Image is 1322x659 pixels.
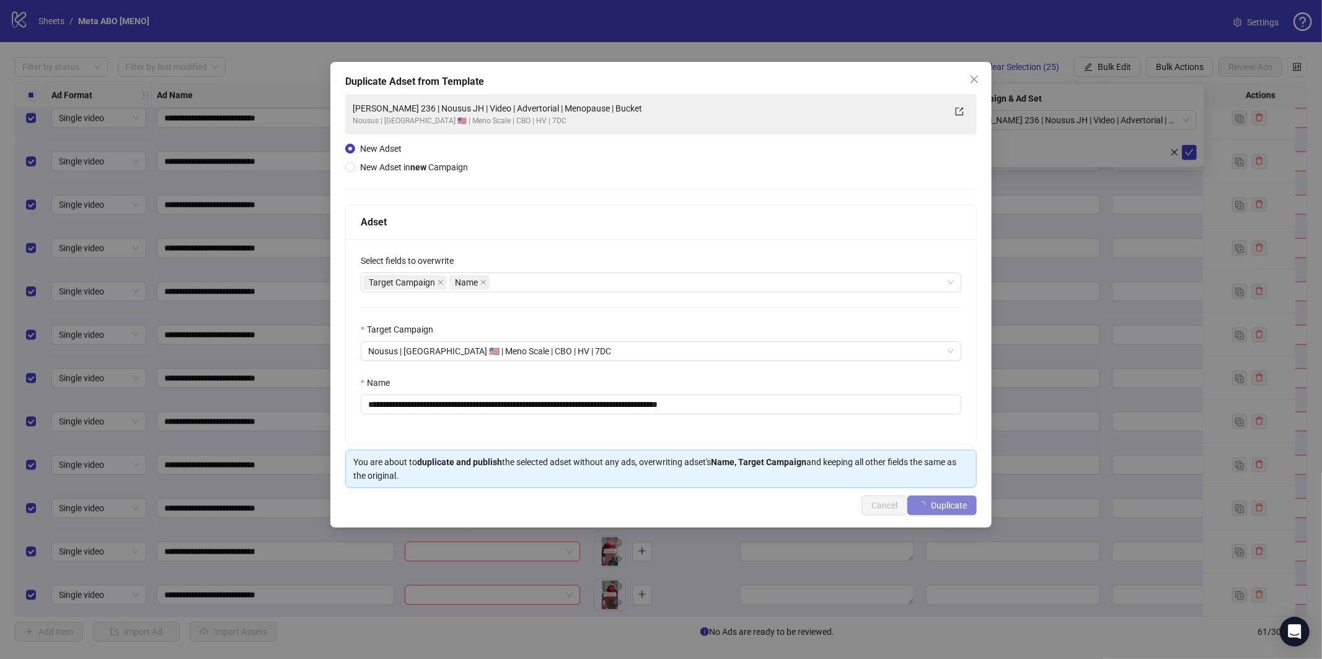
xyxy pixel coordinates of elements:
div: Nousus | [GEOGRAPHIC_DATA] 🇺🇸 | Meno Scale | CBO | HV | 7DC [353,115,945,127]
button: Duplicate [907,495,977,515]
div: Open Intercom Messenger [1280,617,1310,647]
div: Adset [361,214,961,230]
span: Duplicate [931,500,967,510]
span: Nousus | USA 🇺🇸 | Meno Scale | CBO | HV | 7DC [368,342,954,360]
strong: Name, Target Campaign [711,457,806,467]
span: New Adset in Campaign [360,162,468,172]
div: [PERSON_NAME] 236 | Nousus JH | Video | Advertorial | Menopause | Bucket [353,102,945,115]
div: Duplicate Adset from Template [345,74,977,89]
span: Target Campaign [363,275,447,290]
button: Close [964,69,984,89]
span: Name [455,276,478,289]
span: close [969,74,979,84]
strong: new [410,162,426,172]
div: You are about to the selected adset without any ads, overwriting adset's and keeping all other fi... [353,455,969,482]
span: close [480,279,487,286]
span: New Adset [360,144,402,154]
button: Cancel [862,495,907,515]
span: close [438,279,444,286]
label: Select fields to overwrite [361,254,462,268]
span: Target Campaign [369,276,435,289]
span: export [955,107,964,116]
span: Name [449,275,490,290]
span: loading [917,501,926,510]
input: Name [361,395,961,414]
label: Name [361,376,397,390]
strong: duplicate and publish [417,457,502,467]
label: Target Campaign [361,323,441,336]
